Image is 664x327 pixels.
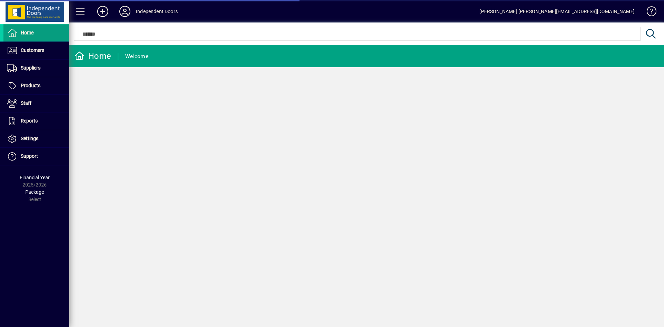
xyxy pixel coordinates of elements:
[25,189,44,195] span: Package
[3,130,69,147] a: Settings
[3,42,69,59] a: Customers
[125,51,148,62] div: Welcome
[136,6,178,17] div: Independent Doors
[3,95,69,112] a: Staff
[20,175,50,180] span: Financial Year
[21,100,31,106] span: Staff
[21,47,44,53] span: Customers
[3,148,69,165] a: Support
[21,153,38,159] span: Support
[21,136,38,141] span: Settings
[114,5,136,18] button: Profile
[3,77,69,94] a: Products
[92,5,114,18] button: Add
[3,60,69,77] a: Suppliers
[21,30,34,35] span: Home
[74,51,111,62] div: Home
[21,65,40,71] span: Suppliers
[642,1,655,24] a: Knowledge Base
[3,112,69,130] a: Reports
[21,83,40,88] span: Products
[479,6,635,17] div: [PERSON_NAME] [PERSON_NAME][EMAIL_ADDRESS][DOMAIN_NAME]
[21,118,38,124] span: Reports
